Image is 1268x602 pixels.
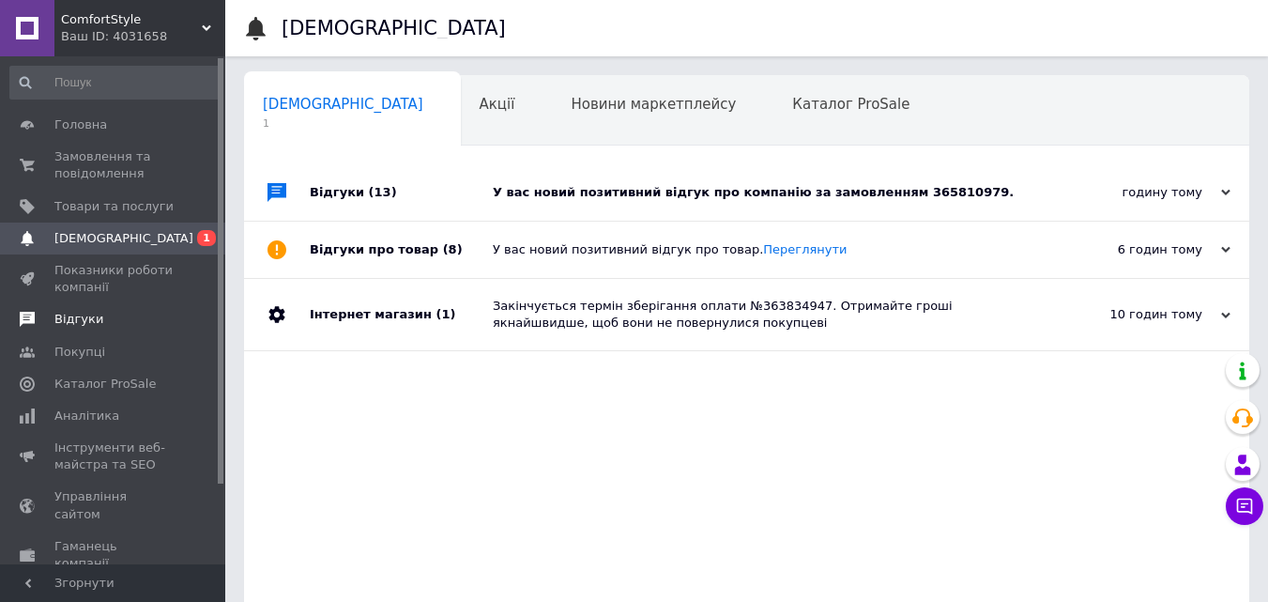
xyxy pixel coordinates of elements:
span: Інструменти веб-майстра та SEO [54,440,174,473]
span: Акції [480,96,515,113]
span: Гаманець компанії [54,538,174,572]
span: Відгуки [54,311,103,328]
span: (1) [435,307,455,321]
div: У вас новий позитивний відгук про товар. [493,241,1043,258]
span: [DEMOGRAPHIC_DATA] [54,230,193,247]
span: 1 [197,230,216,246]
span: Аналітика [54,408,119,424]
div: Інтернет магазин [310,279,493,350]
span: Управління сайтом [54,488,174,522]
div: 10 годин тому [1043,306,1230,323]
h1: [DEMOGRAPHIC_DATA] [282,17,506,39]
span: 1 [263,116,423,131]
span: Каталог ProSale [792,96,909,113]
span: Замовлення та повідомлення [54,148,174,182]
div: годину тому [1043,184,1230,201]
span: Товари та послуги [54,198,174,215]
div: У вас новий позитивний відгук про компанію за замовленням 365810979. [493,184,1043,201]
span: (8) [443,242,463,256]
span: Каталог ProSale [54,376,156,393]
span: ComfortStyle [61,11,202,28]
span: Головна [54,116,107,133]
input: Пошук [9,66,222,100]
span: (13) [369,185,397,199]
div: Відгуки [310,164,493,221]
div: Відгуки про товар [310,222,493,278]
span: Показники роботи компанії [54,262,174,296]
span: Покупці [54,344,105,361]
span: Новини маркетплейсу [571,96,736,113]
div: Ваш ID: 4031658 [61,28,225,45]
div: 6 годин тому [1043,241,1230,258]
span: [DEMOGRAPHIC_DATA] [263,96,423,113]
button: Чат з покупцем [1226,487,1263,525]
div: Закінчується термін зберігання оплати №363834947. Отримайте гроші якнайшвидше, щоб вони не поверн... [493,298,1043,332]
a: Переглянути [763,242,847,256]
